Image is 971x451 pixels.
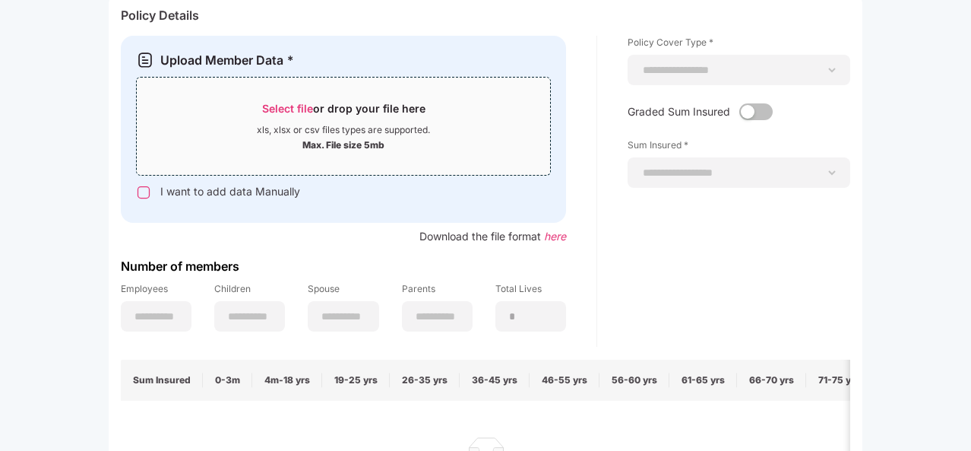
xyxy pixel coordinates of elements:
th: 26-35 yrs [390,360,460,401]
div: Policy Details [121,8,850,30]
p: Graded Sum Insured [628,104,730,119]
div: Download the file format [121,229,566,243]
th: 19-25 yrs [322,360,390,401]
label: Total Lives [495,282,566,301]
img: svg+xml;base64,PHN2ZyB3aWR0aD0iMTYiIGhlaWdodD0iMTYiIHZpZXdCb3g9IjAgMCAxNiAxNiIgZmlsbD0ibm9uZSIgeG... [136,185,151,200]
label: Sum Insured * [628,138,850,157]
div: xls, xlsx or csv files types are supported. [257,124,430,136]
th: 0-3m [203,360,252,401]
label: Parents [402,282,473,301]
th: 66-70 yrs [737,360,806,401]
span: here [544,230,566,243]
div: or drop your file here [262,101,425,124]
div: Upload Member Data * [160,52,294,68]
th: 56-60 yrs [599,360,669,401]
span: Select file [262,102,313,115]
th: 61-65 yrs [669,360,737,401]
label: Children [214,282,285,301]
th: 46-55 yrs [530,360,599,401]
th: 71-75 yrs [806,360,872,401]
img: svg+xml;base64,PHN2ZyB3aWR0aD0iMjAiIGhlaWdodD0iMjEiIHZpZXdCb3g9IjAgMCAyMCAyMSIgZmlsbD0ibm9uZSIgeG... [136,51,154,69]
th: Sum Insured [121,360,203,401]
th: 36-45 yrs [460,360,530,401]
div: Max. File size 5mb [302,136,384,151]
label: Employees [121,282,191,301]
span: Select fileor drop your file herexls, xlsx or csv files types are supported.Max. File size 5mb [137,89,550,164]
th: 4m-18 yrs [252,360,322,401]
span: I want to add data Manually [160,185,300,198]
div: Number of members [121,259,566,275]
label: Spouse [308,282,378,301]
label: Policy Cover Type * [628,36,850,55]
